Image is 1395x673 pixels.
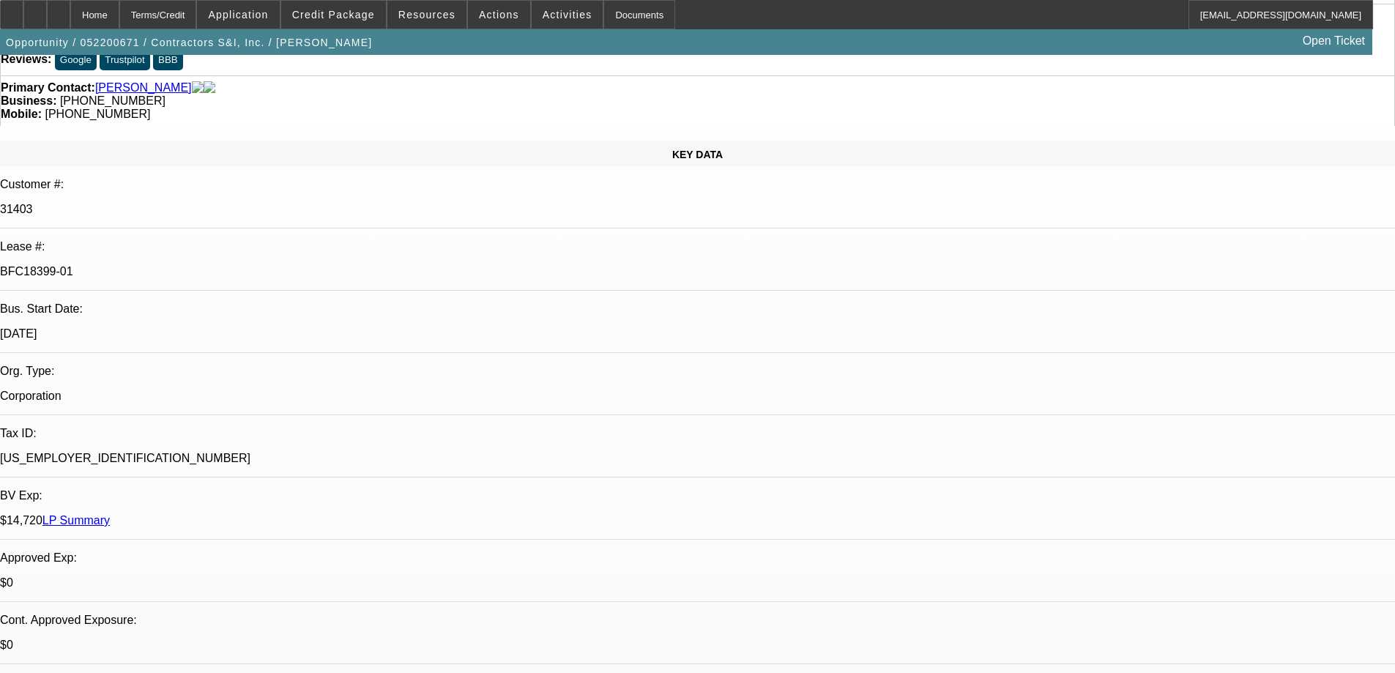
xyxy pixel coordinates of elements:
[387,1,466,29] button: Resources
[42,514,110,527] a: LP Summary
[292,9,375,21] span: Credit Package
[204,81,215,94] img: linkedin-icon.png
[398,9,455,21] span: Resources
[1,108,42,120] strong: Mobile:
[197,1,279,29] button: Application
[60,94,165,107] span: [PHONE_NUMBER]
[543,9,592,21] span: Activities
[95,81,192,94] a: [PERSON_NAME]
[1,94,56,107] strong: Business:
[6,37,373,48] span: Opportunity / 052200671 / Contractors S&I, Inc. / [PERSON_NAME]
[208,9,268,21] span: Application
[468,1,530,29] button: Actions
[479,9,519,21] span: Actions
[281,1,386,29] button: Credit Package
[1297,29,1371,53] a: Open Ticket
[532,1,603,29] button: Activities
[45,108,150,120] span: [PHONE_NUMBER]
[1,81,95,94] strong: Primary Contact:
[192,81,204,94] img: facebook-icon.png
[672,149,723,160] span: KEY DATA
